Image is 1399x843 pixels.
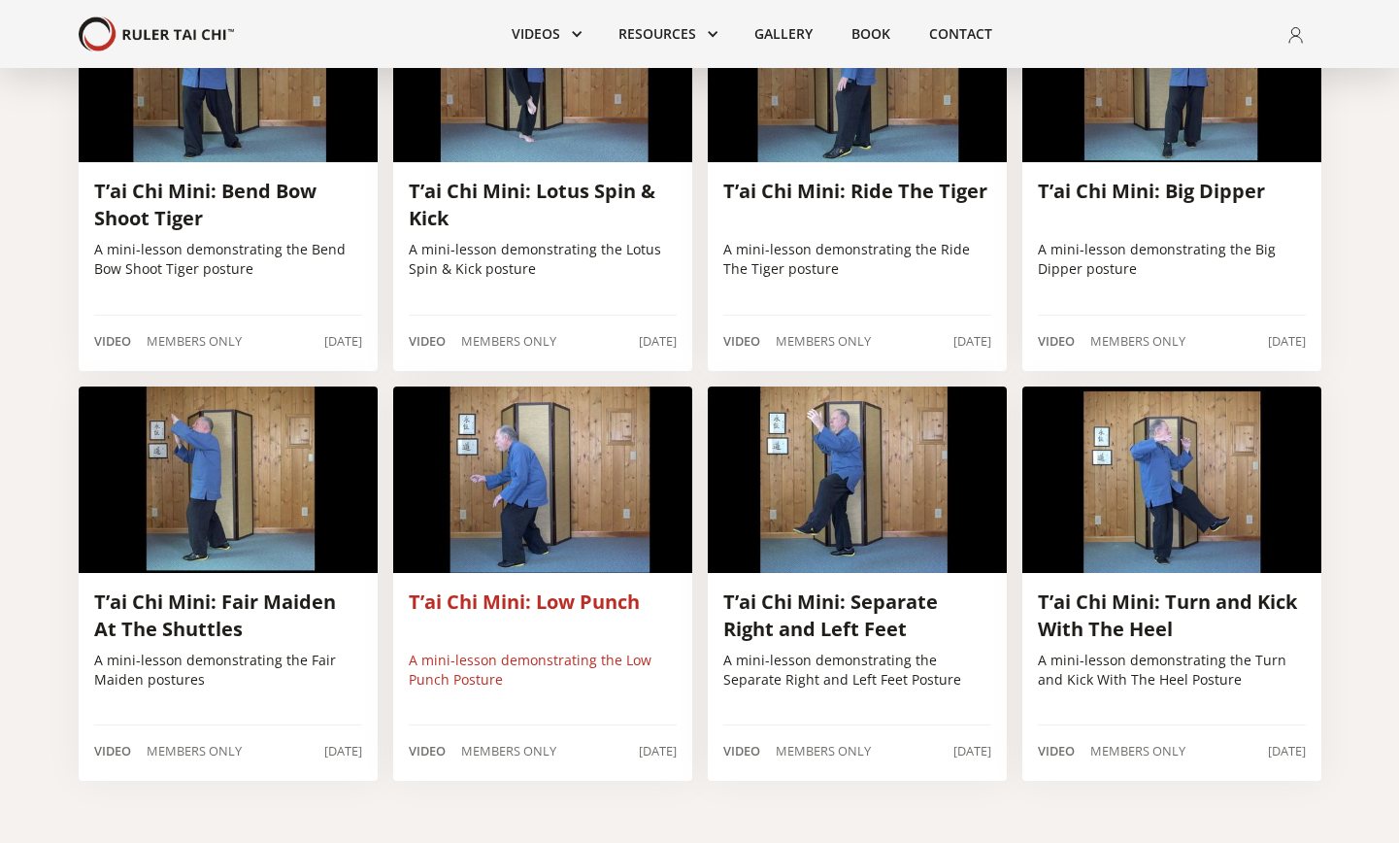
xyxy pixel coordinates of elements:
[461,331,556,351] div: Members Only
[910,13,1012,55] a: Contact
[393,387,692,782] a: T’ai Chi Mini: Low PunchA mini-lesson demonstrating the Low Punch PostureVideoMembers Only[DATE]
[1268,741,1306,760] div: [DATE]
[735,13,832,55] a: Gallery
[94,589,362,643] h3: T’ai Chi Mini: Fair Maiden At The Shuttles
[1038,240,1306,279] p: A mini-lesson demonstrating the Big Dipper posture
[94,240,362,279] p: A mini-lesson demonstrating the Bend Bow Shoot Tiger posture
[492,13,599,55] div: Videos
[147,741,242,760] div: Members Only
[94,178,362,232] h3: T’ai Chi Mini: Bend Bow Shoot Tiger
[723,589,991,643] h3: T’ai Chi Mini: Separate Right and Left Feet
[953,741,991,760] div: [DATE]
[776,741,871,760] div: Members Only
[776,331,871,351] div: Members Only
[1038,589,1306,643] h3: T’ai Chi Mini: Turn and Kick With The Heel
[1022,387,1321,782] a: T’ai Chi Mini: Turn and Kick With The HeelA mini-lesson demonstrating the Turn and Kick With The ...
[1090,331,1185,351] div: Members Only
[94,331,131,351] div: Video
[1038,331,1075,351] div: Video
[1038,741,1075,760] div: Video
[461,741,556,760] div: Members Only
[94,651,362,690] p: A mini-lesson demonstrating the Fair Maiden postures
[94,741,131,760] div: Video
[1038,178,1306,205] h3: T’ai Chi Mini: Big Dipper
[832,13,910,55] a: Book
[79,387,378,782] a: T’ai Chi Mini: Fair Maiden At The ShuttlesA mini-lesson demonstrating the Fair Maiden posturesVid...
[409,240,677,279] p: A mini-lesson demonstrating the Lotus Spin & Kick posture
[953,331,991,351] div: [DATE]
[409,741,446,760] div: Video
[409,178,677,232] h3: T’ai Chi Mini: Lotus Spin & Kick
[708,387,1007,782] a: T’ai Chi Mini: Separate Right and Left FeetA mini-lesson demonstrating the Separate Right and Lef...
[1090,741,1185,760] div: Members Only
[409,589,677,616] h3: T’ai Chi Mini: Low Punch
[723,240,991,279] p: A mini-lesson demonstrating the Ride The Tiger posture
[723,178,991,205] h3: T’ai Chi Mini: Ride The Tiger
[723,651,991,690] p: A mini-lesson demonstrating the Separate Right and Left Feet Posture
[1038,651,1306,690] p: A mini-lesson demonstrating the Turn and Kick With The Heel Posture
[79,17,234,52] img: Your Brand Name
[147,331,242,351] div: Members Only
[409,331,446,351] div: Video
[639,741,677,760] div: [DATE]
[1268,331,1306,351] div: [DATE]
[639,331,677,351] div: [DATE]
[324,331,362,351] div: [DATE]
[599,13,735,55] div: Resources
[409,651,677,690] p: A mini-lesson demonstrating the Low Punch Posture
[723,741,760,760] div: Video
[723,331,760,351] div: Video
[324,741,362,760] div: [DATE]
